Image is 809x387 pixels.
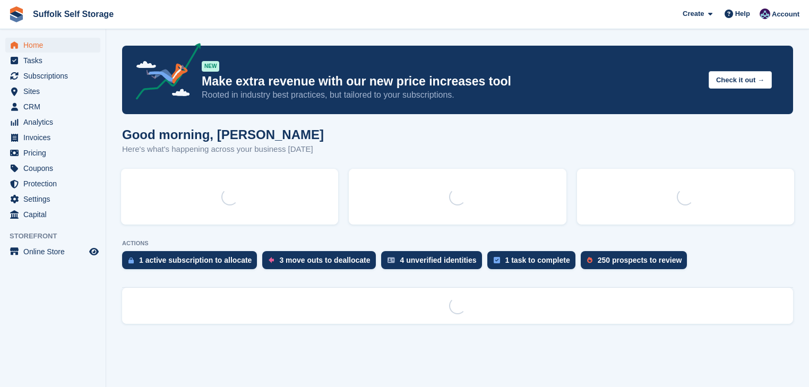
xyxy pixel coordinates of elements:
[127,43,201,104] img: price-adjustments-announcement-icon-8257ccfd72463d97f412b2fc003d46551f7dbcb40ab6d574587a9cd5c0d94...
[23,38,87,53] span: Home
[5,38,100,53] a: menu
[683,8,704,19] span: Create
[269,257,274,263] img: move_outs_to_deallocate_icon-f764333ba52eb49d3ac5e1228854f67142a1ed5810a6f6cc68b1a99e826820c5.svg
[735,8,750,19] span: Help
[279,256,370,264] div: 3 move outs to deallocate
[5,130,100,145] a: menu
[23,192,87,207] span: Settings
[587,257,592,263] img: prospect-51fa495bee0391a8d652442698ab0144808aea92771e9ea1ae160a38d050c398.svg
[5,99,100,114] a: menu
[23,244,87,259] span: Online Store
[23,207,87,222] span: Capital
[23,130,87,145] span: Invoices
[8,6,24,22] img: stora-icon-8386f47178a22dfd0bd8f6a31ec36ba5ce8667c1dd55bd0f319d3a0aa187defe.svg
[487,251,581,274] a: 1 task to complete
[5,84,100,99] a: menu
[88,245,100,258] a: Preview store
[122,251,262,274] a: 1 active subscription to allocate
[128,257,134,264] img: active_subscription_to_allocate_icon-d502201f5373d7db506a760aba3b589e785aa758c864c3986d89f69b8ff3...
[23,161,87,176] span: Coupons
[5,115,100,130] a: menu
[5,145,100,160] a: menu
[772,9,799,20] span: Account
[202,61,219,72] div: NEW
[23,68,87,83] span: Subscriptions
[202,89,700,101] p: Rooted in industry best practices, but tailored to your subscriptions.
[760,8,770,19] img: William Notcutt
[400,256,477,264] div: 4 unverified identities
[5,192,100,207] a: menu
[23,53,87,68] span: Tasks
[23,145,87,160] span: Pricing
[581,251,693,274] a: 250 prospects to review
[122,143,324,156] p: Here's what's happening across your business [DATE]
[388,257,395,263] img: verify_identity-adf6edd0f0f0b5bbfe63781bf79b02c33cf7c696d77639b501bdc392416b5a36.svg
[5,68,100,83] a: menu
[29,5,118,23] a: Suffolk Self Storage
[23,99,87,114] span: CRM
[23,115,87,130] span: Analytics
[202,74,700,89] p: Make extra revenue with our new price increases tool
[494,257,500,263] img: task-75834270c22a3079a89374b754ae025e5fb1db73e45f91037f5363f120a921f8.svg
[5,207,100,222] a: menu
[5,161,100,176] a: menu
[122,240,793,247] p: ACTIONS
[709,71,772,89] button: Check it out →
[5,244,100,259] a: menu
[381,251,487,274] a: 4 unverified identities
[23,176,87,191] span: Protection
[122,127,324,142] h1: Good morning, [PERSON_NAME]
[5,176,100,191] a: menu
[23,84,87,99] span: Sites
[139,256,252,264] div: 1 active subscription to allocate
[598,256,682,264] div: 250 prospects to review
[262,251,381,274] a: 3 move outs to deallocate
[10,231,106,242] span: Storefront
[5,53,100,68] a: menu
[505,256,570,264] div: 1 task to complete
